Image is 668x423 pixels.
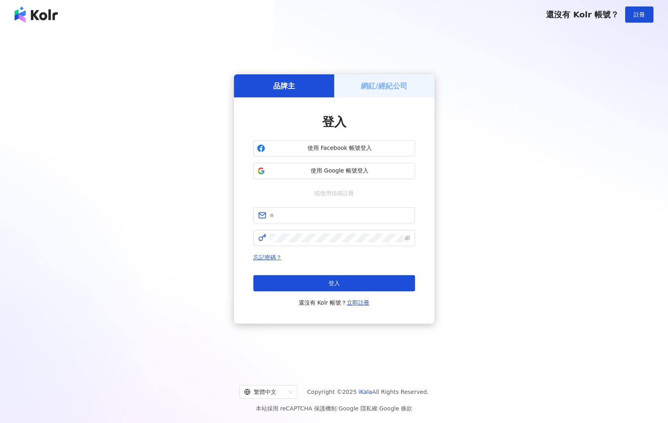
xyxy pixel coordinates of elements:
[299,298,370,307] span: 還沒有 Kolr 帳號？
[358,389,372,395] a: iKala
[379,405,412,412] a: Google 條款
[244,385,285,398] div: 繁體中文
[322,115,346,129] span: 登入
[253,254,282,261] a: 忘記密碼？
[405,235,410,241] span: eye-invisible
[307,387,429,397] span: Copyright © 2025 All Rights Reserved.
[347,299,369,306] a: 立即註冊
[329,280,340,286] span: 登入
[253,275,415,291] button: 登入
[253,140,415,156] button: 使用 Facebook 帳號登入
[339,405,377,412] a: Google 隱私權
[377,405,379,412] span: |
[256,404,412,413] span: 本站採用 reCAPTCHA 保護機制
[634,11,645,18] span: 註冊
[361,81,407,91] h5: 網紅/經紀公司
[15,6,58,23] img: logo
[625,6,653,23] button: 註冊
[309,189,360,198] span: 或使用信箱註冊
[268,167,411,175] span: 使用 Google 帳號登入
[268,144,411,152] span: 使用 Facebook 帳號登入
[337,405,339,412] span: |
[546,10,619,19] span: 還沒有 Kolr 帳號？
[253,163,415,179] button: 使用 Google 帳號登入
[273,81,295,91] h5: 品牌主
